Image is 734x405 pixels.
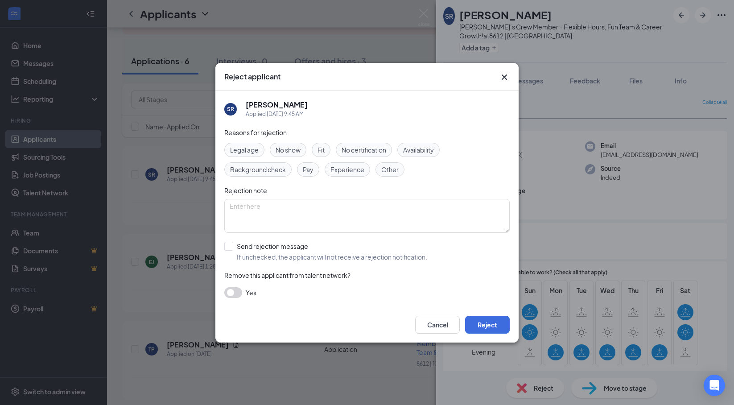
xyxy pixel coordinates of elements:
span: Rejection note [224,186,267,194]
span: Remove this applicant from talent network? [224,271,351,279]
span: Legal age [230,145,259,155]
h3: Reject applicant [224,72,280,82]
h5: [PERSON_NAME] [246,100,308,110]
span: Yes [246,287,256,298]
span: No certification [342,145,386,155]
div: Applied [DATE] 9:45 AM [246,110,308,119]
button: Close [499,72,510,83]
span: Pay [303,165,313,174]
svg: Cross [499,72,510,83]
span: Background check [230,165,286,174]
button: Reject [465,316,510,334]
span: Fit [318,145,325,155]
span: Experience [330,165,364,174]
span: No show [276,145,301,155]
span: Reasons for rejection [224,128,287,136]
span: Availability [403,145,434,155]
div: SR [227,105,234,113]
button: Cancel [415,316,460,334]
div: Open Intercom Messenger [704,375,725,396]
span: Other [381,165,399,174]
